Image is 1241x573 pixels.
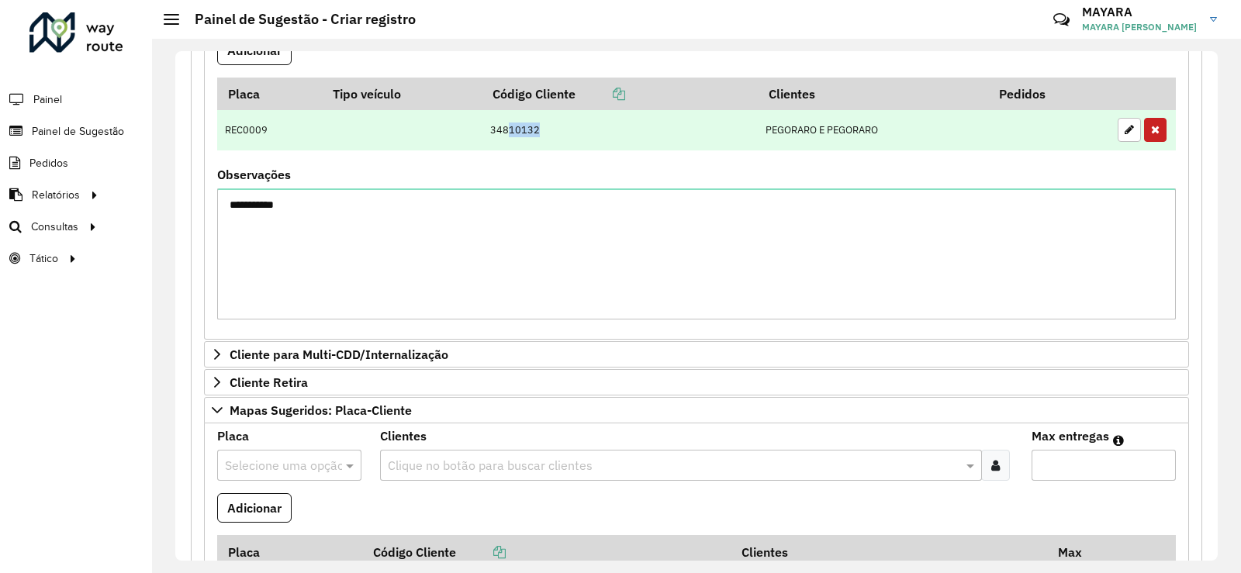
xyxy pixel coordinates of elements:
td: 34810132 [482,110,758,150]
th: Clientes [758,78,988,110]
label: Max entregas [1032,426,1109,445]
label: Observações [217,165,291,184]
h3: MAYARA [1082,5,1198,19]
em: Máximo de clientes que serão colocados na mesma rota com os clientes informados [1113,434,1124,447]
span: Painel [33,91,62,108]
a: Cliente Retira [204,369,1189,395]
a: Copiar [456,544,506,560]
span: Tático [29,250,58,267]
button: Adicionar [217,493,292,523]
a: Mapas Sugeridos: Placa-Cliente [204,397,1189,423]
a: Copiar [576,86,625,102]
th: Pedidos [988,78,1109,110]
a: Contato Rápido [1045,3,1078,36]
span: Consultas [31,219,78,235]
label: Clientes [380,426,427,445]
th: Max [1048,535,1110,568]
h2: Painel de Sugestão - Criar registro [179,11,416,28]
th: Clientes [731,535,1048,568]
span: MAYARA [PERSON_NAME] [1082,20,1198,34]
th: Tipo veículo [322,78,482,110]
th: Placa [217,535,363,568]
td: REC0009 [217,110,322,150]
span: Cliente para Multi-CDD/Internalização [230,348,448,361]
span: Mapas Sugeridos: Placa-Cliente [230,404,412,416]
th: Código Cliente [363,535,731,568]
td: PEGORARO E PEGORARO [758,110,988,150]
a: Cliente para Multi-CDD/Internalização [204,341,1189,368]
span: Pedidos [29,155,68,171]
span: Painel de Sugestão [32,123,124,140]
label: Placa [217,426,249,445]
span: Cliente Retira [230,376,308,388]
th: Código Cliente [482,78,758,110]
th: Placa [217,78,322,110]
span: Relatórios [32,187,80,203]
